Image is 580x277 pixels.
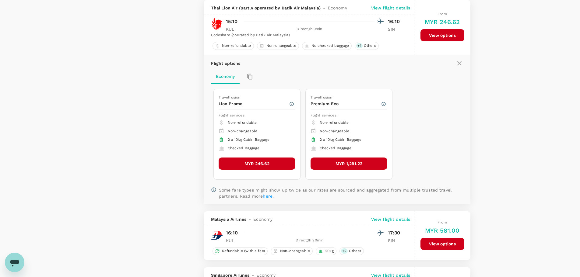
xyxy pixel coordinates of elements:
span: Checked Baggage [320,146,351,150]
span: 2 x 10kg Cabin Baggage [228,137,269,142]
p: KUL [226,26,241,32]
span: No checked baggage [309,43,352,48]
span: Non-refundable [228,120,257,125]
span: Flight services [219,113,244,117]
span: Others [346,248,364,254]
span: Non-refundable [220,43,254,48]
p: 16:10 [226,229,238,237]
button: View options [420,238,464,250]
span: Non-changeable [278,248,312,254]
h6: MYR 581.00 [425,226,460,235]
img: MH [211,229,223,241]
span: Thai Lion Air (partly operated by Batik Air Malaysia) [211,5,321,11]
div: Codeshare (operated by Batik Air Malaysia) [211,32,403,38]
p: Flight options [211,60,241,66]
span: Travelfusion [311,95,332,99]
span: From [438,12,447,16]
span: Non-changeable [264,43,299,48]
iframe: Button to launch messaging window [5,253,24,272]
button: MYR 246.62 [219,158,295,170]
span: Checked Baggage [228,146,259,150]
p: View flight details [371,5,410,11]
a: here [263,194,272,199]
p: 17:30 [388,229,403,237]
span: Non-changeable [228,129,258,133]
p: SIN [388,237,403,244]
div: Direct , 1h 0min [245,26,374,32]
p: 15:10 [226,18,238,25]
div: 20kg [316,247,336,255]
div: No checked baggage [302,42,352,50]
span: Flight services [311,113,336,117]
p: 16:10 [388,18,403,25]
span: Refundable (with a fee) [220,248,267,254]
div: Refundable (with a fee) [213,247,268,255]
div: Non-changeable [257,42,299,50]
span: Economy [328,5,347,11]
span: + 2 [341,248,348,254]
span: Non-changeable [320,129,350,133]
button: MYR 1,291.22 [311,158,387,170]
span: - [321,5,328,11]
p: Premium Eco [311,101,381,107]
span: Non-refundable [320,120,349,125]
span: Others [361,43,378,48]
p: Lion Promo [219,101,289,107]
button: Economy [211,69,240,84]
button: View options [420,29,464,41]
h6: MYR 246.62 [425,17,460,27]
div: +2Others [339,247,364,255]
div: Non-refundable [213,42,254,50]
p: KUL [226,237,241,244]
span: + 1 [356,43,362,48]
span: 20kg [323,248,336,254]
span: From [438,220,447,224]
div: +1Others [355,42,378,50]
p: Some fare types might show up twice as our rates are sourced and aggregated from multiple trusted... [219,187,463,199]
span: Travelfusion [219,95,241,99]
div: Direct , 1h 20min [245,237,374,244]
span: Economy [253,216,272,222]
span: 2 x 10kg Cabin Baggage [320,137,361,142]
p: View flight details [371,216,410,222]
div: Non-changeable [271,247,313,255]
p: SIN [388,26,403,32]
span: Malaysia Airlines [211,216,247,222]
img: SL [211,18,223,30]
span: - [246,216,253,222]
